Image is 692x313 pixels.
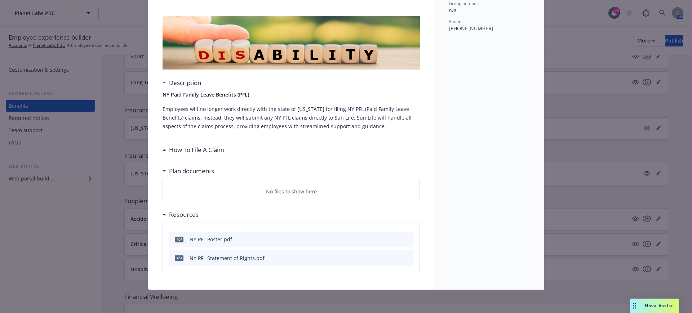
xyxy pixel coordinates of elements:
p: No files to show here [266,188,317,195]
img: banner [163,16,420,70]
p: n/a [449,6,529,14]
p: [PHONE_NUMBER] [449,24,529,32]
div: Resources [163,210,199,219]
strong: NY Paid Family Leave Benefits (PFL) [163,91,249,98]
div: Description [163,78,201,88]
span: pdf [175,237,183,242]
h3: Plan documents [169,166,214,176]
div: NY PFL Poster.pdf [190,236,232,243]
button: download file [393,254,399,262]
h3: How To File A Claim [169,145,224,155]
button: preview file [404,254,411,262]
p: Employees will no longer work directly with the state of [US_STATE] for filing NY PFL (Paid Famil... [163,105,420,131]
div: Drag to move [630,299,639,313]
button: download file [393,236,399,243]
div: Plan documents [163,166,214,176]
button: preview file [404,236,411,243]
div: NY PFL Statement of Rights.pdf [190,254,265,262]
span: Phone [449,18,461,24]
span: Nova Assist [645,303,673,309]
div: How To File A Claim [163,145,224,155]
h3: Description [169,78,201,88]
h3: Resources [169,210,199,219]
span: pdf [175,255,183,261]
span: Group number [449,0,478,6]
button: Nova Assist [630,299,679,313]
